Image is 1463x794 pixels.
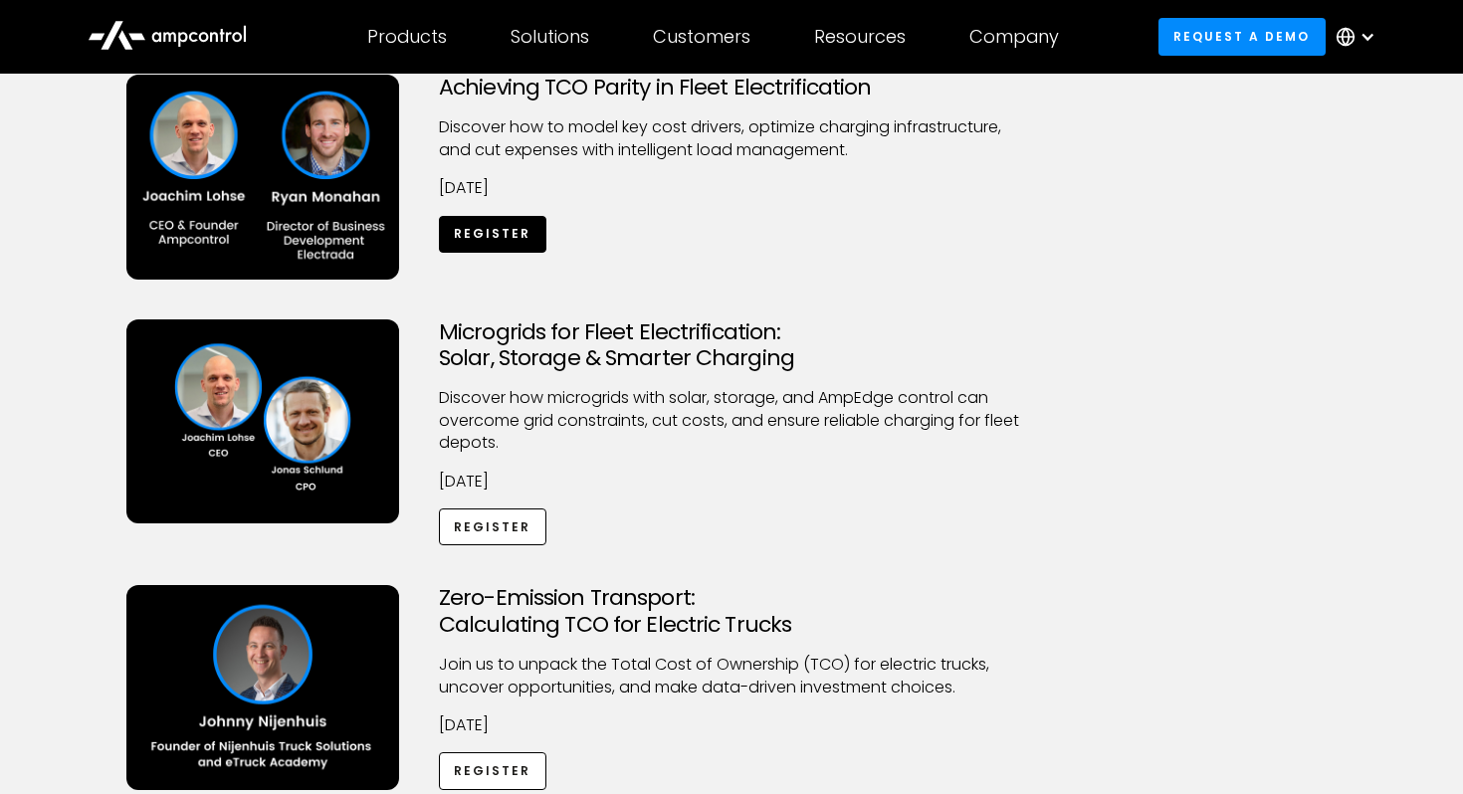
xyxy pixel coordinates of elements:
div: Customers [653,26,750,48]
div: Resources [814,26,906,48]
a: Register [439,508,546,545]
div: Products [367,26,447,48]
p: [DATE] [439,471,1024,493]
h3: Achieving TCO Parity in Fleet Electrification [439,75,1024,100]
a: Register [439,752,546,789]
p: [DATE] [439,714,1024,736]
h3: Microgrids for Fleet Electrification: Solar, Storage & Smarter Charging [439,319,1024,372]
a: Request a demo [1158,18,1326,55]
h3: Zero-Emission Transport: Calculating TCO for Electric Trucks [439,585,1024,638]
a: Register [439,216,546,253]
p: Join us to unpack the Total Cost of Ownership (TCO) for electric trucks, uncover opportunities, a... [439,654,1024,698]
div: Solutions [511,26,589,48]
div: Company [969,26,1059,48]
p: Discover how to model key cost drivers, optimize charging infrastructure, and cut expenses with i... [439,116,1024,161]
p: [DATE] [439,177,1024,199]
p: Discover how microgrids with solar, storage, and AmpEdge control can overcome grid constraints, c... [439,387,1024,454]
